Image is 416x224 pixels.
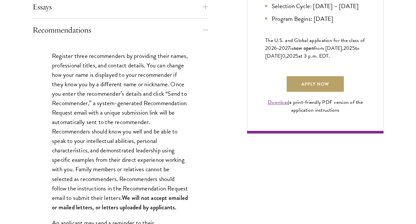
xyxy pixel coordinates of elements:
span: 202 [344,44,352,52]
span: now open [293,44,314,52]
span: from [DATE], [314,44,344,52]
li: Program Begins: [DATE] [265,14,365,23]
a: Apply Now [287,76,344,92]
span: 6 [274,44,277,52]
span: 7 [288,44,290,52]
span: 0 [282,52,285,60]
span: at 3 p.m. EDT. [298,52,330,60]
a: Download [268,98,289,106]
span: 5 [352,44,355,52]
span: -202 [277,44,288,52]
span: to [DATE] [265,44,359,60]
span: is [290,44,293,52]
span: 5 [295,52,298,60]
button: Recommendations [32,22,208,38]
div: a print-friendly PDF version of the application instructions [265,98,365,114]
p: Register three recommenders by providing their names, professional titles, and contact details. Y... [52,51,188,212]
li: Selection Cycle: [DATE] – [DATE] [265,1,365,11]
span: 202 [287,52,295,60]
strong: We will not accept emailed or mailed letters, or letters uploaded by applicants. [52,193,188,212]
span: The U.S. and Global application for the class of 202 [265,36,365,52]
span: , [285,52,287,60]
